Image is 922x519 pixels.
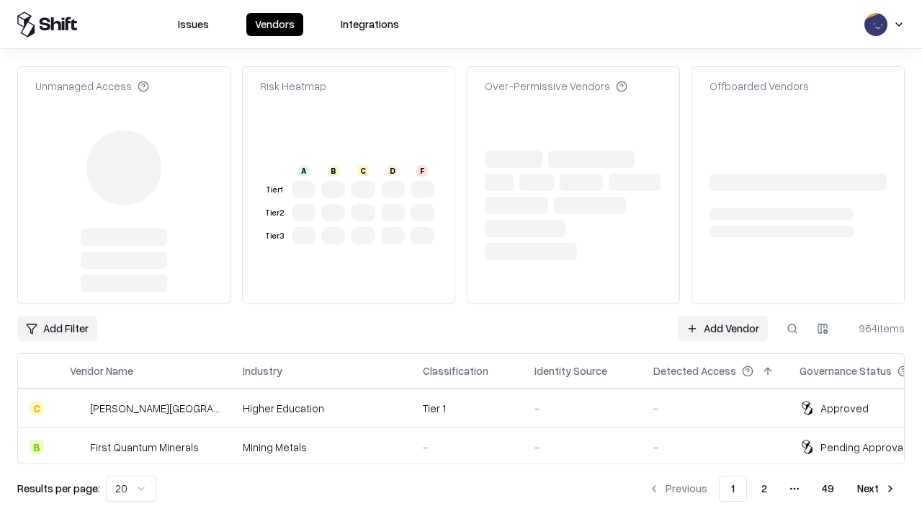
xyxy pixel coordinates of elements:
[800,363,892,378] div: Governance Status
[485,79,627,94] div: Over-Permissive Vendors
[710,79,809,94] div: Offboarded Vendors
[260,79,326,94] div: Risk Heatmap
[719,476,747,502] button: 1
[263,207,286,219] div: Tier 2
[263,230,286,242] div: Tier 3
[70,401,84,415] img: Reichman University
[17,316,97,342] button: Add Filter
[423,440,511,455] div: -
[653,440,776,455] div: -
[534,363,607,378] div: Identity Source
[810,476,846,502] button: 49
[30,401,44,415] div: C
[243,440,400,455] div: Mining Metals
[328,165,339,177] div: B
[678,316,768,342] a: Add Vendor
[387,165,398,177] div: D
[35,79,149,94] div: Unmanaged Access
[534,440,630,455] div: -
[243,363,282,378] div: Industry
[653,363,736,378] div: Detected Access
[849,476,905,502] button: Next
[70,363,133,378] div: Vendor Name
[70,440,84,454] img: First Quantum Minerals
[263,184,286,196] div: Tier 1
[653,401,776,416] div: -
[30,440,44,454] div: B
[534,401,630,416] div: -
[243,401,400,416] div: Higher Education
[423,363,488,378] div: Classification
[820,401,869,416] div: Approved
[17,481,100,496] p: Results per page:
[820,440,905,455] div: Pending Approval
[246,13,303,36] button: Vendors
[357,165,369,177] div: C
[90,440,199,455] div: First Quantum Minerals
[298,165,310,177] div: A
[169,13,218,36] button: Issues
[332,13,408,36] button: Integrations
[90,401,220,416] div: [PERSON_NAME][GEOGRAPHIC_DATA]
[423,401,511,416] div: Tier 1
[416,165,428,177] div: F
[640,476,905,502] nav: pagination
[750,476,779,502] button: 2
[847,321,905,336] div: 964 items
